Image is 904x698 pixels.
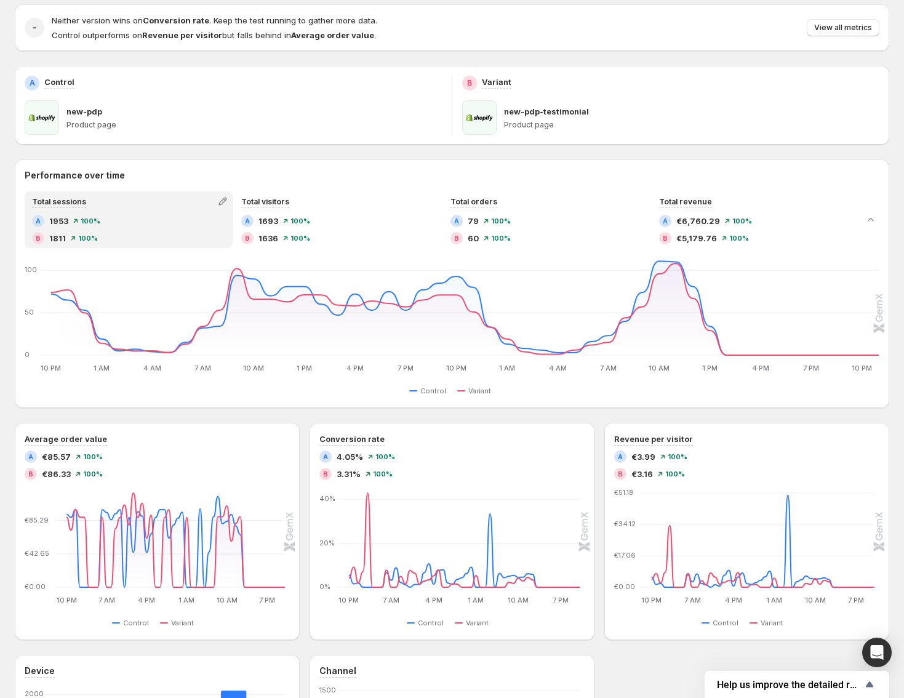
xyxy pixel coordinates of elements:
h2: B [28,470,33,478]
strong: Conversion rate [143,15,209,25]
text: 7 AM [98,596,115,604]
span: Control [713,618,738,628]
text: 10 PM [41,364,61,372]
span: 100 % [732,217,752,225]
button: Control [112,616,154,630]
h2: - [33,22,37,34]
text: 1 PM [702,364,718,372]
h2: B [467,78,472,88]
span: 100 % [290,217,310,225]
span: 100 % [78,235,98,242]
text: 7 AM [194,364,211,372]
span: 100 % [665,470,685,478]
h2: A [28,453,33,460]
span: 100 % [491,235,511,242]
text: €0.00 [25,582,46,591]
h2: B [245,235,250,242]
text: 4 PM [138,596,155,604]
span: 100 % [290,235,310,242]
p: Control [44,76,74,88]
strong: Average order value [291,30,374,40]
button: View all metrics [807,19,879,36]
button: Variant [457,383,496,398]
h2: A [36,217,41,225]
h3: Revenue per visitor [614,433,693,445]
span: Total sessions [32,197,86,206]
span: 79 [468,215,479,227]
text: 1500 [319,686,336,694]
h2: B [618,470,623,478]
text: 4 PM [752,364,769,372]
text: €51.18 [614,488,633,497]
h2: A [663,217,668,225]
text: 7 PM [398,364,414,372]
text: 10 AM [508,596,529,604]
span: €6,760.29 [676,215,720,227]
text: 100 [25,265,37,274]
h2: A [245,217,250,225]
span: 100 % [373,470,393,478]
p: Product page [66,120,442,130]
span: 100 % [81,217,100,225]
text: 7 PM [803,364,819,372]
span: 100 % [729,235,749,242]
text: 2000 [25,689,44,698]
text: 7 AM [600,364,617,372]
span: Neither version wins on . Keep the test running to gather more data. [52,15,377,25]
text: 1 PM [297,364,312,372]
span: Control outperforms on but falls behind in . [52,30,376,40]
h2: Performance over time [25,169,879,182]
text: 10 AM [243,364,264,372]
text: 20% [319,539,335,547]
text: 1 AM [468,596,484,604]
text: 7 PM [259,596,275,604]
span: Help us improve the detailed report for A/B campaigns [717,679,862,691]
text: 7 PM [553,596,569,604]
p: new-pdp [66,105,102,118]
h2: B [36,235,41,242]
h3: Device [25,665,55,677]
text: 7 PM [848,596,864,604]
text: €42.65 [25,549,49,558]
button: Variant [160,616,199,630]
button: Collapse chart [862,211,879,228]
text: 1 AM [499,364,515,372]
button: Variant [750,616,788,630]
span: 1953 [49,215,68,227]
img: new-pdp [25,100,59,135]
text: 4 PM [346,364,364,372]
span: Variant [466,618,489,628]
p: Variant [482,76,511,88]
span: Control [420,386,446,396]
span: Control [123,618,149,628]
text: 10 PM [641,596,662,604]
text: 1 AM [94,364,110,372]
span: 3.31% [337,468,361,480]
text: 10 PM [57,596,77,604]
span: 100 % [83,453,103,460]
text: 4 PM [425,596,442,604]
span: 100 % [83,470,103,478]
text: 7 AM [684,596,701,604]
text: 4 PM [725,596,742,604]
span: Total revenue [659,197,712,206]
text: 1 AM [766,596,782,604]
h2: B [454,235,459,242]
button: Control [702,616,743,630]
text: €85.29 [25,516,49,524]
text: 10 PM [446,364,466,372]
span: Variant [171,618,194,628]
p: Product page [504,120,879,130]
span: View all metrics [814,23,872,33]
strong: Revenue per visitor [142,30,222,40]
text: 4 AM [143,364,161,372]
span: Variant [761,618,783,628]
text: 4 AM [549,364,567,372]
span: €5,179.76 [676,232,717,244]
button: Show survey - Help us improve the detailed report for A/B campaigns [717,677,877,692]
h2: A [323,453,328,460]
text: €34.12 [614,519,636,528]
h3: Conversion rate [319,433,385,445]
text: 10 PM [338,596,359,604]
span: 100 % [491,217,511,225]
